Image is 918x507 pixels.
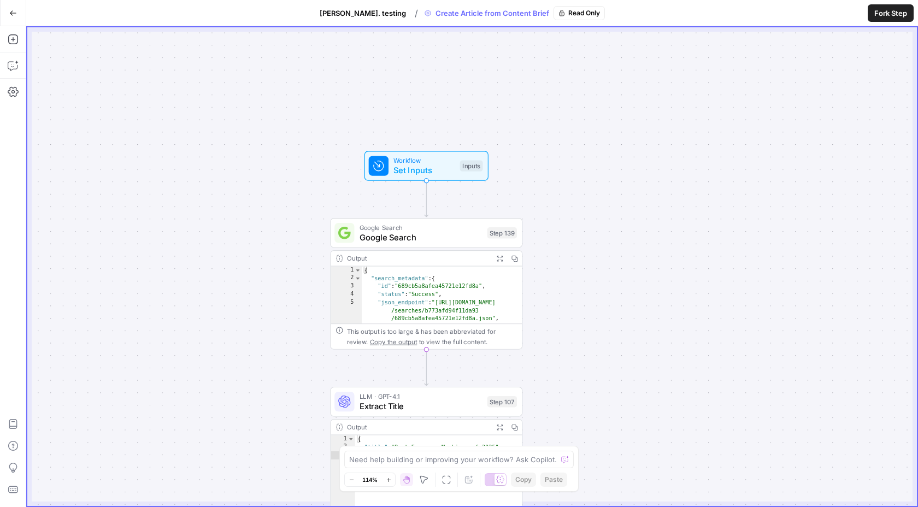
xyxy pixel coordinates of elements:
[355,274,361,282] span: Toggle code folding, rows 2 through 12
[331,435,355,444] div: 1
[347,422,489,432] div: Output
[355,267,361,275] span: Toggle code folding, rows 1 through 335
[313,4,413,22] button: [PERSON_NAME]. testing
[348,435,354,444] span: Toggle code folding, rows 1 through 3
[330,151,522,181] div: WorkflowSet InputsInputs
[331,282,362,291] div: 3
[320,8,406,19] span: [PERSON_NAME]. testing
[360,222,482,232] span: Google Search
[511,473,536,487] button: Copy
[362,475,378,484] span: 114%
[874,8,907,19] span: Fork Step
[393,155,455,165] span: Workflow
[545,475,563,485] span: Paste
[331,443,355,451] div: 2
[487,396,517,407] div: Step 107
[568,8,600,18] span: Read Only
[868,4,914,22] button: Fork Step
[393,164,455,176] span: Set Inputs
[331,451,355,459] div: 3
[347,253,489,263] div: Output
[420,6,605,20] div: Create Article from Content Brief
[331,267,362,275] div: 1
[460,160,483,171] div: Inputs
[425,181,428,217] g: Edge from start to step_139
[370,338,417,345] span: Copy the output
[515,475,532,485] span: Copy
[540,473,567,487] button: Paste
[330,218,522,350] div: Google SearchGoogle SearchStep 139Output{ "search_metadata":{ "id":"689cb5a8afea45721e12fd8a", "s...
[331,323,362,363] div: 6
[360,400,482,412] span: Extract Title
[425,350,428,386] g: Edge from step_139 to step_107
[415,7,418,20] span: /
[487,227,517,238] div: Step 139
[331,274,362,282] div: 2
[347,327,517,346] div: This output is too large & has been abbreviated for review. to view the full content.
[360,231,482,244] span: Google Search
[360,391,482,401] span: LLM · GPT-4.1
[331,299,362,323] div: 5
[331,291,362,299] div: 4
